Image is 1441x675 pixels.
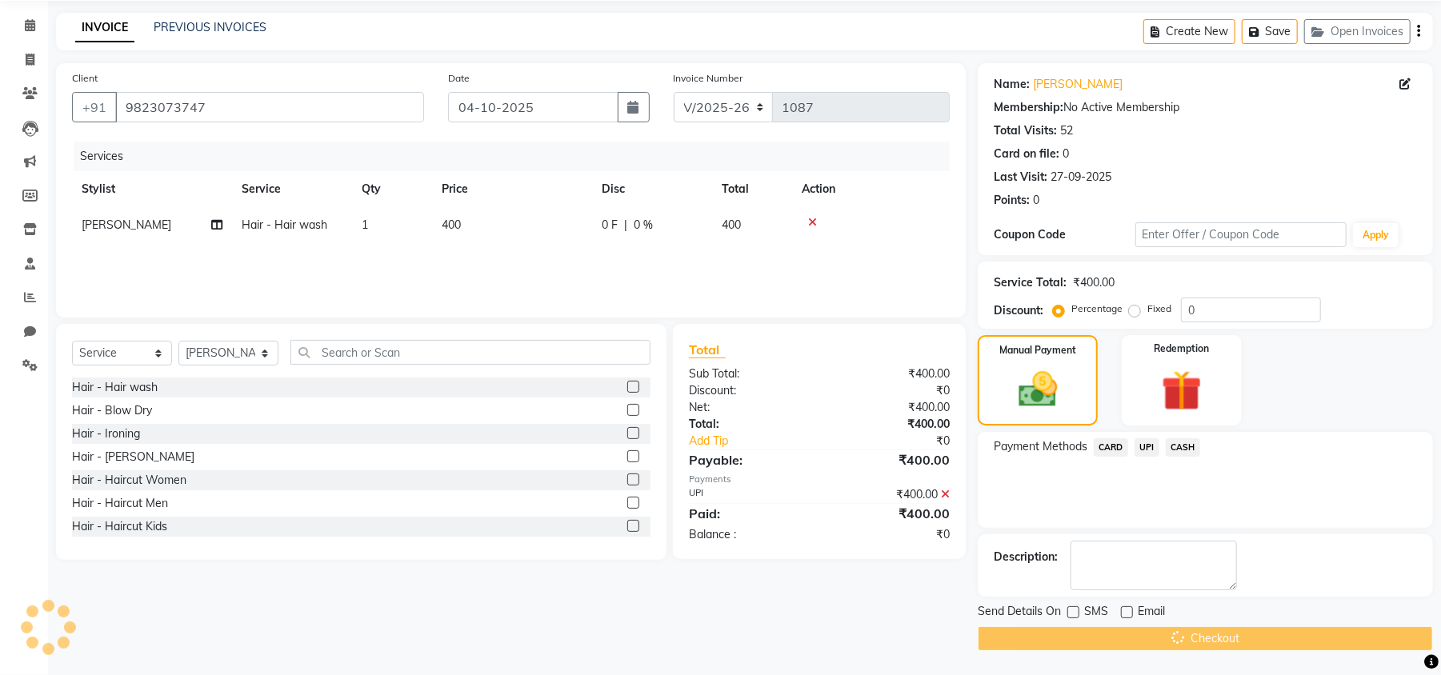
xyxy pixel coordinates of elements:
[624,217,627,234] span: |
[1154,341,1209,356] label: Redemption
[994,549,1058,565] div: Description:
[819,526,962,543] div: ₹0
[677,382,819,399] div: Discount:
[819,504,962,523] div: ₹400.00
[72,171,232,207] th: Stylist
[677,399,819,416] div: Net:
[72,425,140,442] div: Hair - Ironing
[1242,19,1298,44] button: Save
[994,76,1030,93] div: Name:
[1149,365,1215,416] img: _gift.svg
[994,99,1063,116] div: Membership:
[677,526,819,543] div: Balance :
[994,99,1417,116] div: No Active Membership
[634,217,653,234] span: 0 %
[994,169,1047,186] div: Last Visit:
[1166,438,1200,457] span: CASH
[994,146,1059,162] div: Card on file:
[74,142,962,171] div: Services
[442,218,461,232] span: 400
[843,433,962,449] div: ₹0
[677,486,819,503] div: UPI
[689,341,726,358] span: Total
[819,365,962,382] div: ₹400.00
[1071,302,1123,316] label: Percentage
[999,343,1076,357] label: Manual Payment
[1007,367,1070,412] img: _cash.svg
[677,433,843,449] a: Add Tip
[792,171,950,207] th: Action
[689,473,950,486] div: Payments
[819,486,962,503] div: ₹400.00
[72,449,194,465] div: Hair - [PERSON_NAME]
[72,71,98,86] label: Client
[994,226,1135,243] div: Coupon Code
[978,603,1061,623] span: Send Details On
[72,379,158,396] div: Hair - Hair wash
[1063,146,1069,162] div: 0
[994,438,1087,455] span: Payment Methods
[677,416,819,433] div: Total:
[1073,274,1115,291] div: ₹400.00
[1135,222,1347,247] input: Enter Offer / Coupon Code
[994,122,1057,139] div: Total Visits:
[592,171,712,207] th: Disc
[994,192,1030,209] div: Points:
[448,71,470,86] label: Date
[677,365,819,382] div: Sub Total:
[1143,19,1235,44] button: Create New
[154,20,266,34] a: PREVIOUS INVOICES
[722,218,741,232] span: 400
[674,71,743,86] label: Invoice Number
[994,274,1067,291] div: Service Total:
[232,171,352,207] th: Service
[602,217,618,234] span: 0 F
[1353,223,1399,247] button: Apply
[82,218,171,232] span: [PERSON_NAME]
[994,302,1043,319] div: Discount:
[1033,76,1123,93] a: [PERSON_NAME]
[712,171,792,207] th: Total
[819,382,962,399] div: ₹0
[1084,603,1108,623] span: SMS
[72,495,168,512] div: Hair - Haircut Men
[432,171,592,207] th: Price
[352,171,432,207] th: Qty
[819,399,962,416] div: ₹400.00
[819,450,962,469] div: ₹400.00
[1094,438,1128,457] span: CARD
[677,504,819,523] div: Paid:
[75,14,134,42] a: INVOICE
[72,518,167,535] div: Hair - Haircut Kids
[1304,19,1411,44] button: Open Invoices
[115,92,424,122] input: Search by Name/Mobile/Email/Code
[72,402,152,419] div: Hair - Blow Dry
[1051,169,1111,186] div: 27-09-2025
[290,340,650,365] input: Search or Scan
[1135,438,1159,457] span: UPI
[819,416,962,433] div: ₹400.00
[1147,302,1171,316] label: Fixed
[362,218,368,232] span: 1
[677,450,819,469] div: Payable:
[1033,192,1039,209] div: 0
[72,92,117,122] button: +91
[242,218,327,232] span: Hair - Hair wash
[1138,603,1165,623] span: Email
[1060,122,1073,139] div: 52
[72,472,186,489] div: Hair - Haircut Women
